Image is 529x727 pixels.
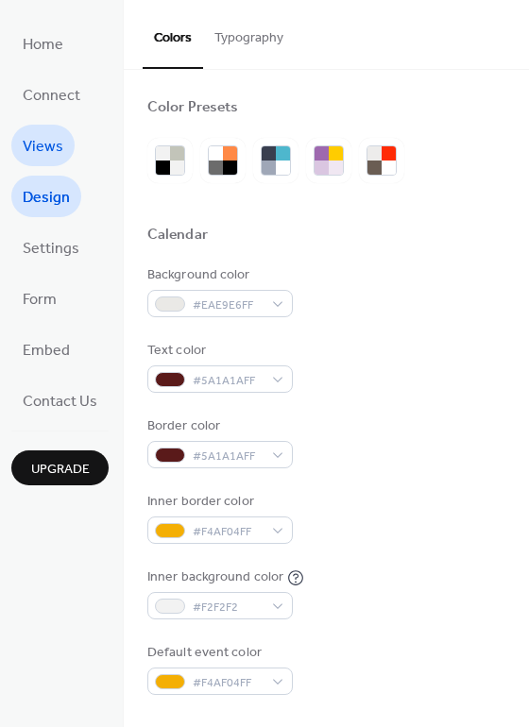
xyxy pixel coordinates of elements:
span: Design [23,183,70,213]
span: Embed [23,336,70,366]
a: Connect [11,74,92,115]
div: Border color [147,416,289,436]
a: Form [11,278,68,319]
a: Home [11,23,75,64]
div: Inner background color [147,567,283,587]
button: Upgrade [11,450,109,485]
a: Contact Us [11,380,109,421]
div: Background color [147,265,289,285]
span: #F4AF04FF [193,673,263,693]
span: #F4AF04FF [193,522,263,542]
span: #EAE9E6FF [193,296,263,315]
span: Form [23,285,57,315]
span: Contact Us [23,387,97,417]
span: Settings [23,234,79,264]
span: Views [23,132,63,162]
div: Inner border color [147,492,289,512]
div: Calendar [147,226,208,245]
span: Connect [23,81,80,111]
a: Design [11,176,81,217]
span: #5A1A1AFF [193,371,263,391]
a: Settings [11,227,91,268]
span: Home [23,30,63,60]
div: Color Presets [147,98,238,118]
a: Views [11,125,75,166]
div: Text color [147,341,289,361]
span: #5A1A1AFF [193,447,263,466]
span: Upgrade [31,460,90,480]
span: #F2F2F2 [193,598,263,617]
div: Default event color [147,643,289,663]
a: Embed [11,329,81,370]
